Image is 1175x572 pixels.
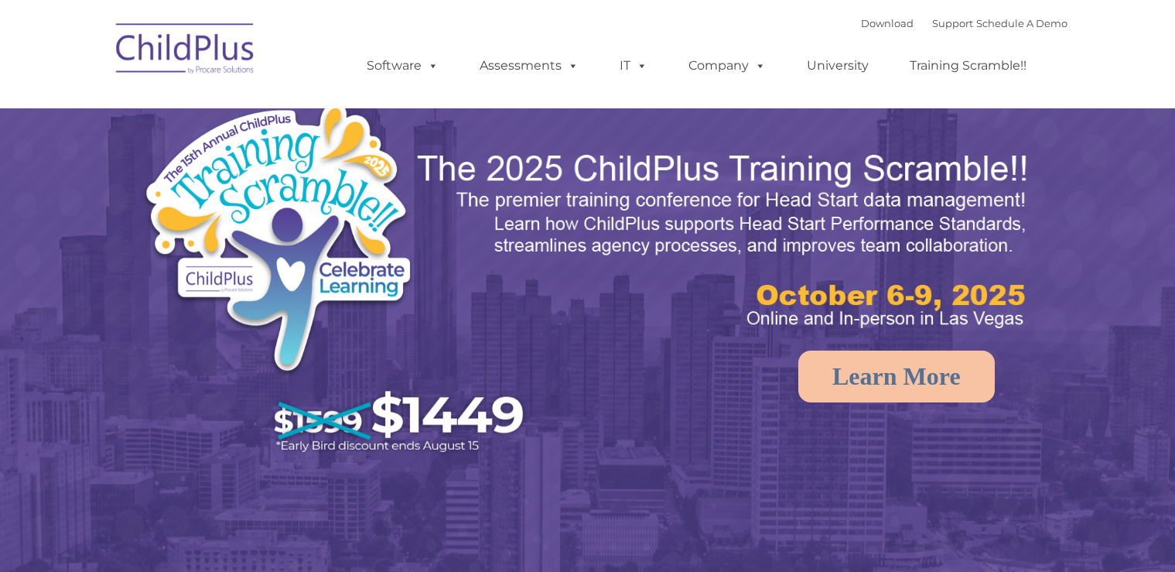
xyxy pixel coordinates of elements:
a: Software [351,50,454,81]
a: Training Scramble!! [894,50,1042,81]
a: Company [673,50,781,81]
a: IT [604,50,663,81]
a: Download [861,17,914,29]
img: ChildPlus by Procare Solutions [108,12,263,90]
a: Learn More [798,351,995,402]
a: University [791,50,884,81]
a: Schedule A Demo [976,17,1067,29]
a: Assessments [464,50,594,81]
a: Support [932,17,973,29]
font: | [861,17,1067,29]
